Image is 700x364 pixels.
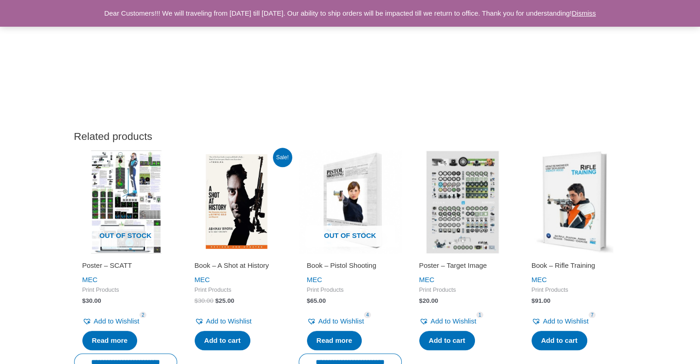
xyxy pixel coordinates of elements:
a: Read more about “Book - Pistol Shooting” [307,331,362,350]
a: Book – Pistol Shooting [307,261,393,273]
h2: Related products [74,130,626,143]
span: Add to Wishlist [94,317,139,325]
a: Poster – Target Image [419,261,506,273]
img: Book - Pistol Shooting [299,150,402,254]
img: Poster - SCATT [74,150,177,254]
a: Add to Wishlist [532,315,589,328]
span: Add to Wishlist [318,317,364,325]
span: Out of stock [306,225,395,247]
span: Add to Wishlist [206,317,252,325]
h2: Book – A Shot at History [195,261,281,270]
span: Print Products [195,286,281,294]
h2: Book – Pistol Shooting [307,261,393,270]
h2: Poster – SCATT [82,261,169,270]
a: Add to Wishlist [419,315,476,328]
span: Sale! [273,148,292,167]
bdi: 30.00 [195,297,214,304]
a: MEC [195,276,210,283]
bdi: 25.00 [215,297,234,304]
a: Out of stock [74,150,177,254]
a: Add to Wishlist [195,315,252,328]
span: $ [215,297,219,304]
img: A Shot at History [186,150,289,254]
img: Rifle Training [523,150,626,254]
a: MEC [532,276,547,283]
span: $ [419,297,423,304]
h2: Book – Rifle Training [532,261,618,270]
span: Add to Wishlist [431,317,476,325]
span: Add to Wishlist [543,317,589,325]
a: Book – A Shot at History [195,261,281,273]
bdi: 65.00 [307,297,326,304]
span: 1 [476,312,484,318]
img: Poster - Target Image [411,150,514,254]
span: Print Products [532,286,618,294]
span: Out of stock [81,225,170,247]
span: $ [307,297,311,304]
span: $ [195,297,198,304]
a: Add to cart: “Book - Rifle Training” [532,331,587,350]
span: Print Products [419,286,506,294]
a: Add to cart: “Book - A Shot at History” [195,331,250,350]
a: Add to Wishlist [307,315,364,328]
a: MEC [82,276,98,283]
a: MEC [307,276,322,283]
bdi: 91.00 [532,297,550,304]
span: Print Products [82,286,169,294]
a: Poster – SCATT [82,261,169,273]
bdi: 30.00 [82,297,101,304]
span: $ [82,297,86,304]
span: 2 [139,312,147,318]
a: Add to Wishlist [82,315,139,328]
span: 7 [589,312,596,318]
a: Out of stock [299,150,402,254]
a: Dismiss [572,9,596,17]
h2: Poster – Target Image [419,261,506,270]
a: Book – Rifle Training [532,261,618,273]
a: Read more about “Poster - SCATT” [82,331,138,350]
span: Print Products [307,286,393,294]
a: Add to cart: “Poster - Target Image” [419,331,475,350]
span: 4 [364,312,371,318]
bdi: 20.00 [419,297,438,304]
span: $ [532,297,535,304]
a: MEC [419,276,434,283]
